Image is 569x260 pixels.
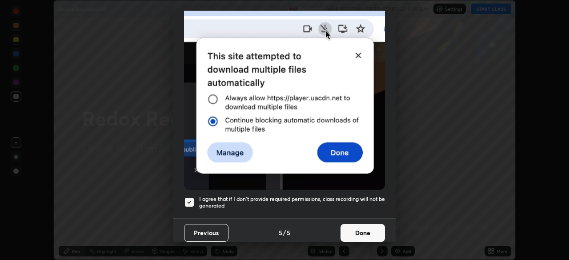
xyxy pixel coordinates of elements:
h4: 5 [287,228,290,237]
h5: I agree that if I don't provide required permissions, class recording will not be generated [199,196,385,209]
button: Done [341,224,385,242]
h4: / [283,228,286,237]
button: Previous [184,224,228,242]
h4: 5 [279,228,282,237]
